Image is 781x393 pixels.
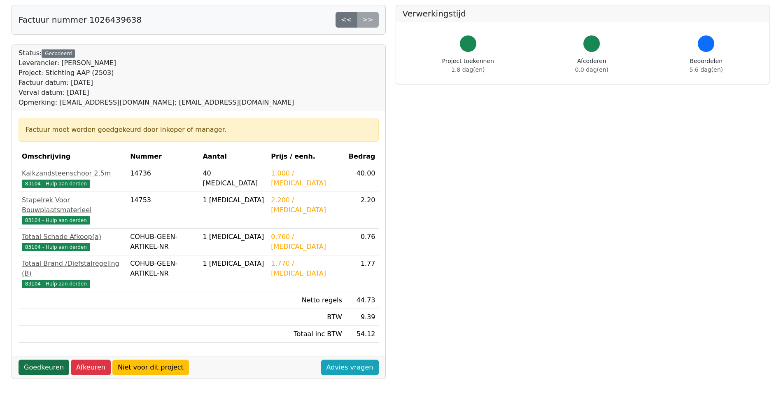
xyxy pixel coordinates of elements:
[271,232,342,252] div: 0.760 / [MEDICAL_DATA]
[22,232,124,242] div: Totaal Schade Afkoop(a)
[271,195,342,215] div: 2.200 / [MEDICAL_DATA]
[268,148,345,165] th: Prijs / eenh.
[575,66,608,73] span: 0.0 dag(en)
[203,195,264,205] div: 1 [MEDICAL_DATA]
[203,259,264,269] div: 1 [MEDICAL_DATA]
[345,165,379,192] td: 40.00
[19,148,127,165] th: Omschrijving
[19,360,69,375] a: Goedkeuren
[345,255,379,292] td: 1.77
[690,57,723,74] div: Beoordelen
[268,292,345,309] td: Netto regels
[127,255,199,292] td: COHUB-GEEN-ARTIKEL-NR
[22,259,124,288] a: Totaal Brand /Diefstalregeling (B)83104 - Hulp aan derden
[268,309,345,326] td: BTW
[127,148,199,165] th: Nummer
[19,78,294,88] div: Factuur datum: [DATE]
[199,148,268,165] th: Aantal
[22,259,124,278] div: Totaal Brand /Diefstalregeling (B)
[271,259,342,278] div: 1.770 / [MEDICAL_DATA]
[451,66,485,73] span: 1.8 dag(en)
[345,326,379,343] td: 54.12
[19,68,294,78] div: Project: Stichting AAP (2503)
[19,88,294,98] div: Verval datum: [DATE]
[321,360,379,375] a: Advies vragen
[336,12,357,28] a: <<
[345,148,379,165] th: Bedrag
[42,49,75,58] div: Gecodeerd
[127,229,199,255] td: COHUB-GEEN-ARTIKEL-NR
[345,229,379,255] td: 0.76
[112,360,189,375] a: Niet voor dit project
[22,243,90,251] span: 83104 - Hulp aan derden
[127,192,199,229] td: 14753
[403,9,763,19] h5: Verwerkingstijd
[203,168,264,188] div: 40 [MEDICAL_DATA]
[22,232,124,252] a: Totaal Schade Afkoop(a)83104 - Hulp aan derden
[442,57,494,74] div: Project toekennen
[26,125,372,135] div: Factuur moet worden goedgekeurd door inkoper of manager.
[22,168,124,188] a: Kalkzandsteenschoor 2,5m83104 - Hulp aan derden
[22,195,124,225] a: Stapelrek Voor Bouwplaatsmaterieel83104 - Hulp aan derden
[268,326,345,343] td: Totaal inc BTW
[22,195,124,215] div: Stapelrek Voor Bouwplaatsmaterieel
[345,192,379,229] td: 2.20
[345,309,379,326] td: 9.39
[19,48,294,108] div: Status:
[345,292,379,309] td: 44.73
[271,168,342,188] div: 1.000 / [MEDICAL_DATA]
[203,232,264,242] div: 1 [MEDICAL_DATA]
[22,168,124,178] div: Kalkzandsteenschoor 2,5m
[71,360,111,375] a: Afkeuren
[19,15,142,25] h5: Factuur nummer 1026439638
[22,216,90,225] span: 83104 - Hulp aan derden
[22,180,90,188] span: 83104 - Hulp aan derden
[575,57,608,74] div: Afcoderen
[127,165,199,192] td: 14736
[19,98,294,108] div: Opmerking: [EMAIL_ADDRESS][DOMAIN_NAME]; [EMAIL_ADDRESS][DOMAIN_NAME]
[22,280,90,288] span: 83104 - Hulp aan derden
[19,58,294,68] div: Leverancier: [PERSON_NAME]
[690,66,723,73] span: 5.6 dag(en)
